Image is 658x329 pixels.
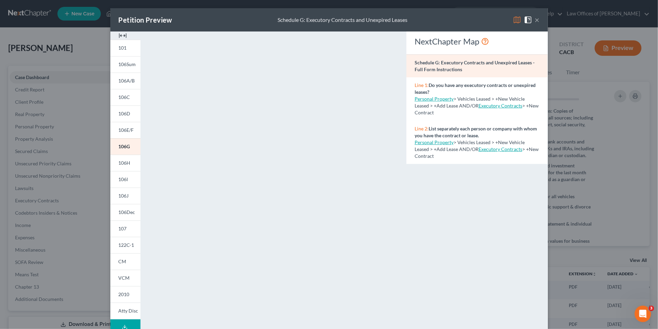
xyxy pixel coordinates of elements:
[119,94,130,100] span: 106C
[415,82,429,88] span: Line 1:
[119,258,126,264] span: CM
[110,253,140,270] a: CM
[119,176,128,182] span: 106I
[415,36,539,47] div: NextChapter Map
[110,270,140,286] a: VCM
[415,96,525,109] span: > Vehicles Leased > +New Vehicle Leased > +Add Lease AND/OR
[119,226,127,231] span: 107
[110,56,140,73] a: 106Sum
[535,16,540,24] button: ×
[513,16,521,24] img: map-eea8200ae884c6f1103ae1953ef3d486a96c86aabb227e865a55264e3737af1f.svg
[119,308,138,314] span: Atty Disc
[119,242,134,248] span: 122C-1
[119,45,127,51] span: 101
[415,126,429,131] span: Line 2:
[278,16,407,24] div: Schedule G: Executory Contracts and Unexpired Leases
[119,127,134,133] span: 106E/F
[119,160,131,166] span: 106H
[110,237,140,253] a: 122C-1
[110,155,140,171] a: 106H
[415,139,525,152] span: > Vehicles Leased > +New Vehicle Leased > +Add Lease AND/OR
[110,73,140,89] a: 106A/B
[110,303,140,319] a: Atty Disc
[110,188,140,204] a: 106J
[110,171,140,188] a: 106I
[110,105,140,122] a: 106D
[649,306,654,311] span: 3
[110,89,140,105] a: 106C
[119,78,135,84] span: 106A/B
[110,204,140,220] a: 106Dec
[110,138,140,155] a: 106G
[415,96,454,102] a: Personal Property
[415,60,535,72] strong: Schedule G: Executory Contracts and Unexpired Leases - Full Form Instructions
[119,111,131,116] span: 106D
[119,209,135,215] span: 106Dec
[415,126,537,138] strong: List separately each person or company with whom you have the contract or lease.
[110,286,140,303] a: 2010
[119,291,130,297] span: 2010
[110,40,140,56] a: 101
[415,82,536,95] strong: Do you have any executory contracts or unexpired leases?
[119,15,172,25] div: Petition Preview
[415,146,539,159] span: > +New Contract
[119,275,130,281] span: VCM
[119,61,136,67] span: 106Sum
[119,193,129,199] span: 106J
[110,220,140,237] a: 107
[479,146,522,152] a: Executory Contracts
[524,16,532,24] img: help-close-5ba153eb36485ed6c1ea00a893f15db1cb9b99d6cae46e1a8edb6c62d00a1a76.svg
[415,139,454,145] a: Personal Property
[479,103,522,109] a: Executory Contracts
[119,143,130,149] span: 106G
[635,306,651,322] iframe: Intercom live chat
[110,122,140,138] a: 106E/F
[119,31,127,40] img: expand-e0f6d898513216a626fdd78e52531dac95497ffd26381d4c15ee2fc46db09dca.svg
